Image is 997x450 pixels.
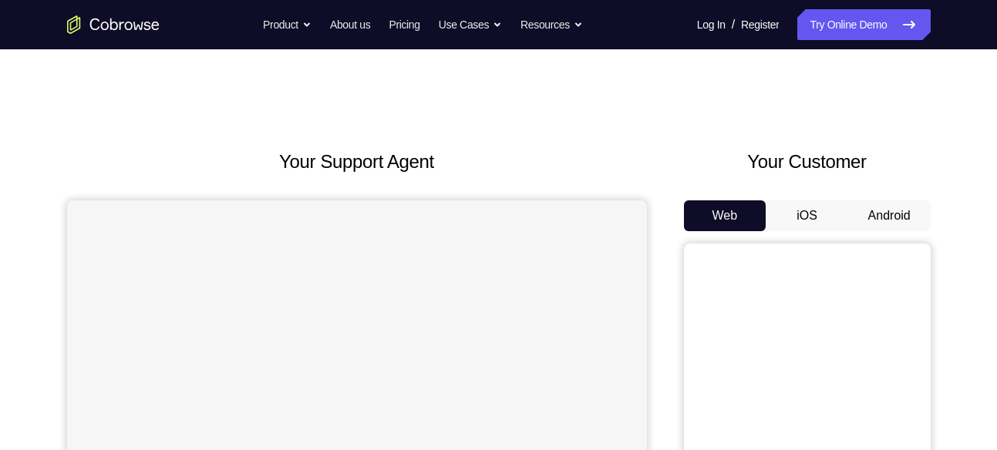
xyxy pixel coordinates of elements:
[389,9,419,40] a: Pricing
[67,148,647,176] h2: Your Support Agent
[766,200,848,231] button: iOS
[741,9,779,40] a: Register
[848,200,931,231] button: Android
[263,9,312,40] button: Product
[797,9,930,40] a: Try Online Demo
[520,9,583,40] button: Resources
[697,9,726,40] a: Log In
[684,148,931,176] h2: Your Customer
[439,9,502,40] button: Use Cases
[684,200,766,231] button: Web
[330,9,370,40] a: About us
[67,15,160,34] a: Go to the home page
[732,15,735,34] span: /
